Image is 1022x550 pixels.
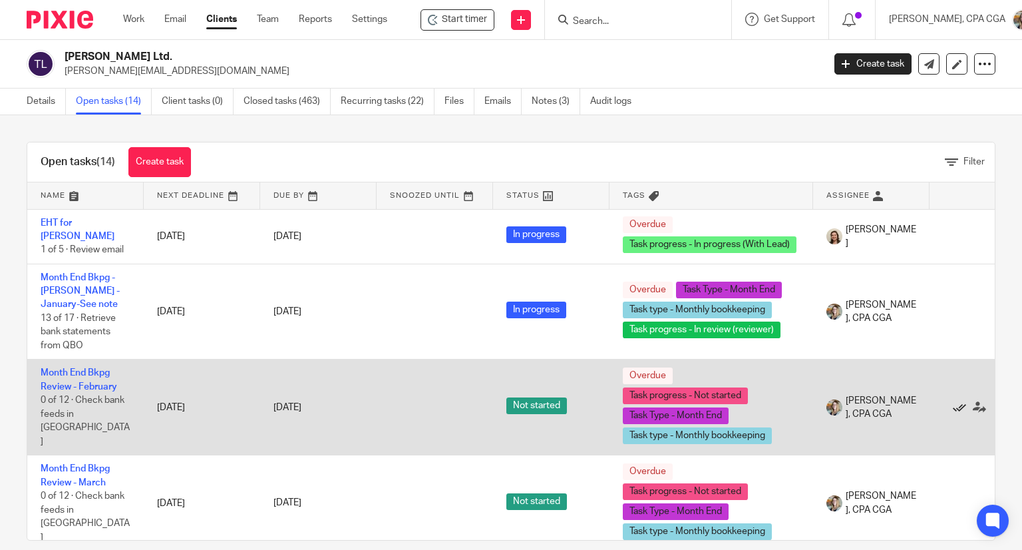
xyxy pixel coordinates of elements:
span: Task progress - In progress (With Lead) [623,236,796,253]
a: Email [164,13,186,26]
span: Overdue [623,368,673,384]
h1: Open tasks [41,155,115,169]
span: In progress [506,226,566,243]
img: Pixie [27,11,93,29]
td: [DATE] [144,264,260,360]
a: Create task [128,147,191,177]
img: Chrissy%20McGale%20Bio%20Pic%201.jpg [826,304,842,320]
span: [PERSON_NAME], CPA CGA [846,394,916,421]
p: [PERSON_NAME], CPA CGA [889,13,1005,26]
span: [DATE] [273,232,301,241]
img: svg%3E [27,50,55,78]
span: [DATE] [273,499,301,508]
span: Task progress - Not started [623,388,748,404]
span: Task Type - Month End [623,503,729,520]
span: Tags [623,192,645,199]
img: Chrissy%20McGale%20Bio%20Pic%201.jpg [826,495,842,511]
span: Task type - Monthly bookkeeping [623,302,772,318]
img: Chrissy%20McGale%20Bio%20Pic%201.jpg [826,400,842,415]
span: 1 of 5 · Review email [41,245,124,254]
div: TG Schulz Ltd. [421,9,494,31]
input: Search [572,16,691,28]
span: [PERSON_NAME] [846,223,916,250]
a: Work [123,13,144,26]
span: 0 of 12 · Check bank feeds in [GEOGRAPHIC_DATA] [41,396,130,446]
span: Task Type - Month End [623,408,729,424]
span: In progress [506,302,566,318]
a: Closed tasks (463) [244,89,331,115]
a: Reports [299,13,332,26]
a: Recurring tasks (22) [341,89,434,115]
a: Settings [352,13,387,26]
a: Files [444,89,474,115]
span: [PERSON_NAME], CPA CGA [846,298,916,326]
a: Audit logs [590,89,641,115]
span: Task type - Monthly bookkeeping [623,427,772,444]
span: Snoozed Until [390,192,460,199]
span: Overdue [623,282,673,298]
a: Clients [206,13,237,26]
span: 13 of 17 · Retrieve bank statements from QBO [41,314,116,350]
span: Task Type - Month End [676,282,782,298]
a: EHT for [PERSON_NAME] [41,218,114,241]
span: Overdue [623,463,673,480]
a: Month End Bkpg Review - March [41,464,110,487]
td: [DATE] [144,209,260,264]
a: Emails [484,89,522,115]
span: Status [506,192,540,199]
a: Open tasks (14) [76,89,152,115]
span: Not started [506,493,567,510]
span: 0 of 12 · Check bank feeds in [GEOGRAPHIC_DATA] [41,491,130,542]
a: Month End Bkpg - [PERSON_NAME] - January-See note [41,273,120,310]
span: [DATE] [273,307,301,316]
span: Task progress - In review (reviewer) [623,322,780,338]
a: Details [27,89,66,115]
span: Task progress - Not started [623,483,748,500]
a: Mark as done [953,401,973,414]
span: [DATE] [273,403,301,412]
span: Get Support [764,15,815,24]
a: Create task [834,53,912,75]
a: Notes (3) [532,89,580,115]
a: Team [257,13,279,26]
h2: [PERSON_NAME] Ltd. [65,50,665,64]
p: [PERSON_NAME][EMAIL_ADDRESS][DOMAIN_NAME] [65,65,814,78]
a: Client tasks (0) [162,89,234,115]
img: Morgan.JPG [826,228,842,244]
span: [PERSON_NAME], CPA CGA [846,489,916,517]
td: [DATE] [144,360,260,455]
span: Overdue [623,216,673,233]
span: (14) [96,156,115,167]
span: Task type - Monthly bookkeeping [623,523,772,540]
span: Filter [963,157,985,166]
a: Month End Bkpg Review - February [41,368,117,391]
span: Not started [506,398,567,414]
span: Start timer [442,13,487,27]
